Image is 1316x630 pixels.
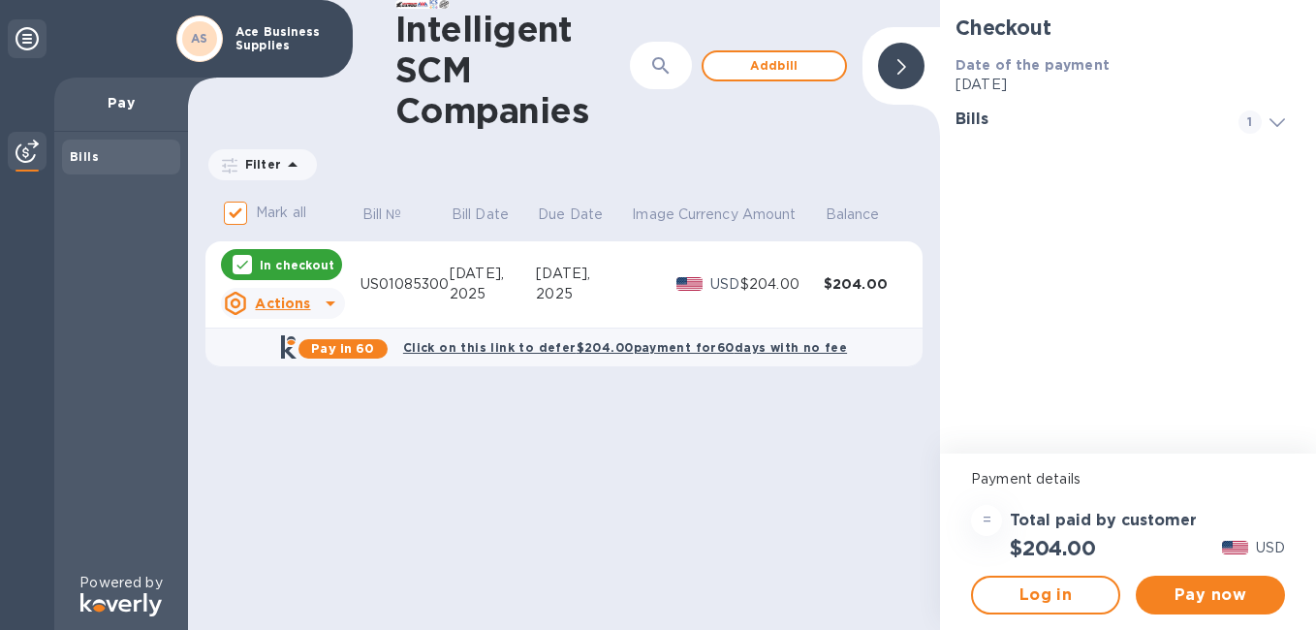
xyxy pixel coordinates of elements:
b: Pay in 60 [311,341,374,356]
h1: Intelligent SCM Companies [395,9,630,131]
span: 1 [1238,110,1262,134]
span: Bill № [362,205,427,225]
div: US01085300 [360,274,450,295]
h3: Total paid by customer [1010,512,1197,530]
h2: $204.00 [1010,536,1096,560]
p: Mark all [256,203,306,223]
p: Amount [742,205,797,225]
p: Bill Date [452,205,509,225]
button: Pay now [1136,576,1285,614]
span: Log in [988,583,1103,607]
div: [DATE], [536,264,630,284]
div: 2025 [450,284,536,304]
p: Image [632,205,674,225]
img: USD [1222,541,1248,554]
span: Due Date [538,205,628,225]
h3: Bills [956,110,1215,129]
p: Payment details [971,469,1285,489]
p: Bill № [362,205,402,225]
b: AS [191,31,208,46]
p: Pay [70,93,172,112]
span: Add bill [719,54,830,78]
div: = [971,505,1002,536]
b: Click on this link to defer $204.00 payment for 60 days with no fee [403,340,847,355]
p: Ace Business Supplies [235,25,332,52]
h2: Checkout [956,16,1300,40]
p: [DATE] [956,75,1300,95]
p: Due Date [538,205,603,225]
div: [DATE], [450,264,536,284]
p: In checkout [260,257,334,273]
b: Date of the payment [956,57,1110,73]
img: USD [676,277,703,291]
div: $204.00 [740,274,824,295]
span: Pay now [1151,583,1269,607]
p: Filter [237,156,281,173]
p: USD [710,274,740,295]
span: Amount [742,205,822,225]
u: Actions [255,296,310,311]
span: Bill Date [452,205,534,225]
b: Bills [70,149,99,164]
button: Addbill [702,50,847,81]
p: Balance [826,205,880,225]
div: $204.00 [824,274,907,294]
p: Currency [678,205,738,225]
span: Balance [826,205,905,225]
img: Logo [80,593,162,616]
p: Powered by [79,573,162,593]
p: USD [1256,538,1285,558]
button: Log in [971,576,1120,614]
div: 2025 [536,284,630,304]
